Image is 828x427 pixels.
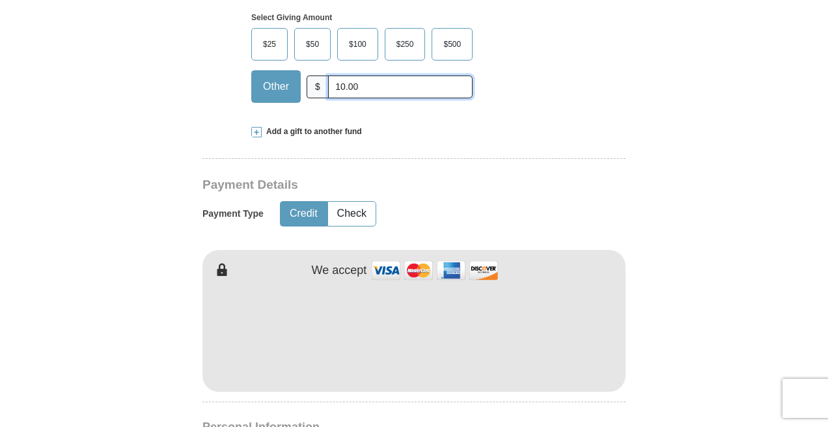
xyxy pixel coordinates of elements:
[370,256,500,284] img: credit cards accepted
[299,34,325,54] span: $50
[256,34,283,54] span: $25
[390,34,421,54] span: $250
[312,264,367,278] h4: We accept
[262,126,362,137] span: Add a gift to another fund
[328,76,473,98] input: Other Amount
[328,202,376,226] button: Check
[251,13,332,22] strong: Select Giving Amount
[202,178,534,193] h3: Payment Details
[307,76,329,98] span: $
[342,34,373,54] span: $100
[256,77,296,96] span: Other
[202,208,264,219] h5: Payment Type
[281,202,327,226] button: Credit
[437,34,467,54] span: $500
